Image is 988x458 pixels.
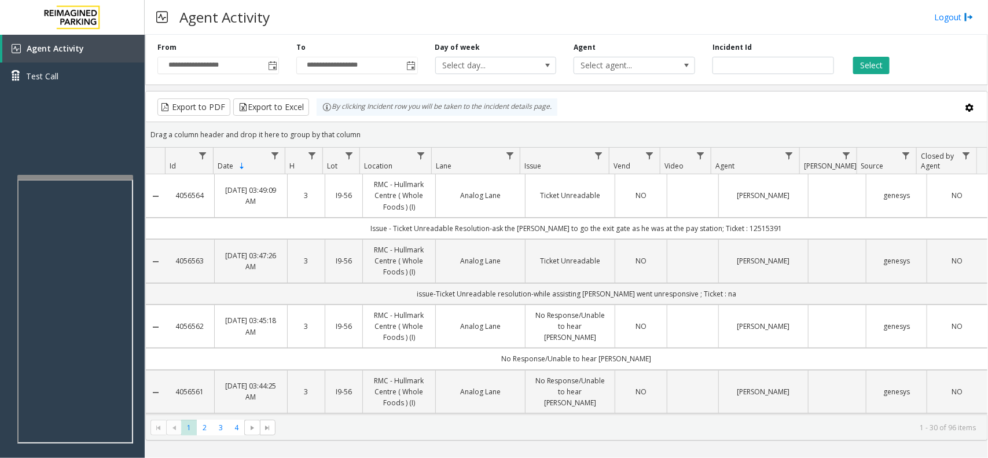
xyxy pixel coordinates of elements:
[443,255,518,266] a: Analog Lane
[166,283,987,305] td: issue-Ticket Unreadable resolution-while assisting [PERSON_NAME] went unresponsive ; Ticket : na
[195,148,211,163] a: Id Filter Menu
[295,190,318,201] a: 3
[332,386,355,397] a: I9-56
[267,148,282,163] a: Date Filter Menu
[327,161,337,171] span: Lot
[172,255,207,266] a: 4056563
[532,255,608,266] a: Ticket Unreadable
[370,375,428,409] a: RMC - Hullmark Centre ( Whole Foods ) (I)
[934,255,980,266] a: NO
[146,323,166,332] a: Collapse Details
[636,321,647,331] span: NO
[146,388,166,397] a: Collapse Details
[364,161,392,171] span: Location
[405,57,417,74] span: Toggle popup
[295,321,318,332] a: 3
[532,310,608,343] a: No Response/Unable to hear [PERSON_NAME]
[574,57,670,74] span: Select agent...
[260,420,276,436] span: Go to the last page
[332,321,355,332] a: I9-56
[296,42,306,53] label: To
[898,148,914,163] a: Source Filter Menu
[317,98,557,116] div: By clicking Incident row you will be taken to the incident details page.
[934,321,980,332] a: NO
[332,190,355,201] a: I9-56
[266,57,278,74] span: Toggle popup
[934,386,980,397] a: NO
[218,161,233,171] span: Date
[436,57,532,74] span: Select day...
[726,386,801,397] a: [PERSON_NAME]
[2,35,145,63] a: Agent Activity
[873,190,920,201] a: genesys
[413,148,429,163] a: Location Filter Menu
[636,256,647,266] span: NO
[712,42,752,53] label: Incident Id
[282,423,976,433] kendo-pager-info: 1 - 30 of 96 items
[248,423,257,433] span: Go to the next page
[237,162,247,171] span: Sortable
[156,3,168,31] img: pageIcon
[166,413,987,435] td: No Response/Unable to hear [PERSON_NAME]
[622,386,659,397] a: NO
[435,42,480,53] label: Day of week
[146,148,987,415] div: Data table
[157,98,230,116] button: Export to PDF
[525,161,542,171] span: Issue
[574,42,596,53] label: Agent
[172,386,207,397] a: 4056561
[853,57,890,74] button: Select
[591,148,607,163] a: Issue Filter Menu
[781,148,797,163] a: Agent Filter Menu
[222,185,280,207] a: [DATE] 03:49:09 AM
[952,190,963,200] span: NO
[332,255,355,266] a: I9-56
[921,151,954,171] span: Closed by Agent
[295,255,318,266] a: 3
[873,386,920,397] a: genesys
[934,190,980,201] a: NO
[622,190,659,201] a: NO
[443,190,518,201] a: Analog Lane
[370,179,428,212] a: RMC - Hullmark Centre ( Whole Foods ) (I)
[636,190,647,200] span: NO
[244,420,260,436] span: Go to the next page
[614,161,630,171] span: Vend
[964,11,974,23] img: logout
[146,124,987,145] div: Drag a column header and drop it here to group by that column
[873,255,920,266] a: genesys
[502,148,517,163] a: Lane Filter Menu
[839,148,854,163] a: Parker Filter Menu
[532,375,608,409] a: No Response/Unable to hear [PERSON_NAME]
[726,190,801,201] a: [PERSON_NAME]
[341,148,357,163] a: Lot Filter Menu
[213,420,229,435] span: Page 3
[726,321,801,332] a: [PERSON_NAME]
[27,43,84,54] span: Agent Activity
[322,102,332,112] img: infoIcon.svg
[436,161,451,171] span: Lane
[157,42,177,53] label: From
[443,386,518,397] a: Analog Lane
[622,321,659,332] a: NO
[172,321,207,332] a: 4056562
[229,420,244,435] span: Page 4
[726,255,801,266] a: [PERSON_NAME]
[166,348,987,369] td: No Response/Unable to hear [PERSON_NAME]
[532,190,608,201] a: Ticket Unreadable
[222,315,280,337] a: [DATE] 03:45:18 AM
[181,420,197,435] span: Page 1
[170,161,176,171] span: Id
[804,161,857,171] span: [PERSON_NAME]
[958,148,974,163] a: Closed by Agent Filter Menu
[934,11,974,23] a: Logout
[622,255,659,266] a: NO
[172,190,207,201] a: 4056564
[166,218,987,239] td: Issue - Ticket Unreadable Resolution-ask the [PERSON_NAME] to go the exit gate as he was at the p...
[952,256,963,266] span: NO
[290,161,295,171] span: H
[693,148,708,163] a: Video Filter Menu
[370,244,428,278] a: RMC - Hullmark Centre ( Whole Foods ) (I)
[642,148,658,163] a: Vend Filter Menu
[873,321,920,332] a: genesys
